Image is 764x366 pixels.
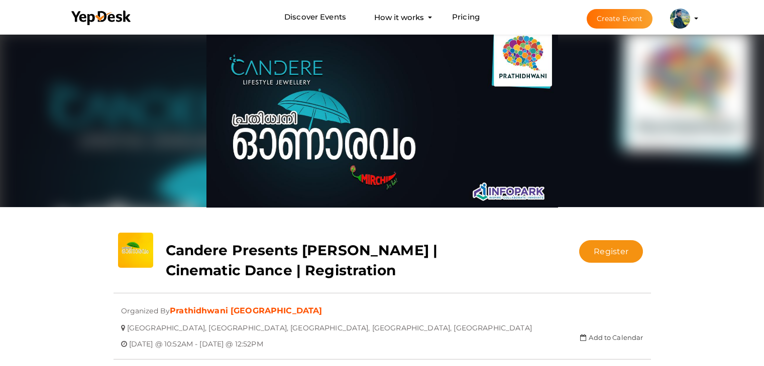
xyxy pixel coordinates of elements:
[118,233,153,268] img: 3WRJEMHM_small.png
[371,8,427,27] button: How it works
[580,333,643,341] a: Add to Calendar
[121,299,170,315] span: Organized By
[166,242,438,279] b: Candere Presents [PERSON_NAME] | Cinematic Dance | Registration
[284,8,346,27] a: Discover Events
[587,9,653,29] button: Create Event
[452,8,480,27] a: Pricing
[127,316,532,332] span: [GEOGRAPHIC_DATA], [GEOGRAPHIC_DATA], [GEOGRAPHIC_DATA], [GEOGRAPHIC_DATA], [GEOGRAPHIC_DATA]
[206,32,558,208] img: UD2RI6LS_normal.png
[579,240,643,263] button: Register
[170,306,322,315] a: Prathidhwani [GEOGRAPHIC_DATA]
[670,9,690,29] img: ACg8ocImFeownhHtboqxd0f2jP-n9H7_i8EBYaAdPoJXQiB63u4xhcvD=s100
[129,332,263,348] span: [DATE] @ 10:52AM - [DATE] @ 12:52PM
